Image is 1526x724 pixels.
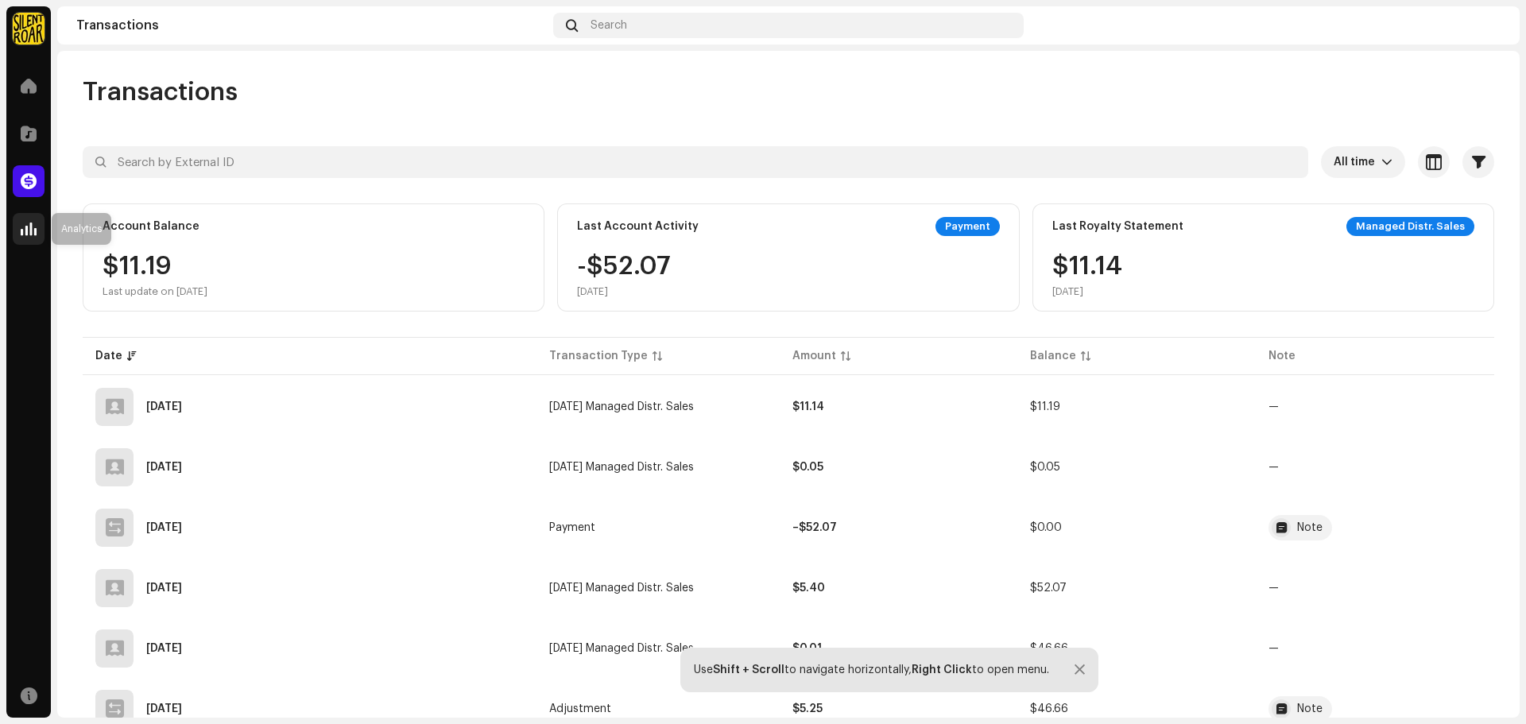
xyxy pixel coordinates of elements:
[1030,348,1076,364] div: Balance
[549,348,648,364] div: Transaction Type
[713,664,784,676] strong: Shift + Scroll
[694,664,1049,676] div: Use to navigate horizontally, to open menu.
[103,220,199,233] div: Account Balance
[146,401,182,412] div: Sep 23, 2025
[13,13,45,45] img: fcfd72e7-8859-4002-b0df-9a7058150634
[146,643,182,654] div: Aug 15, 2025
[1052,285,1122,298] div: [DATE]
[1268,643,1279,654] re-a-table-badge: —
[83,76,238,108] span: Transactions
[1381,146,1392,178] div: dropdown trigger
[1297,703,1323,714] div: Note
[792,522,837,533] strong: –$52.07
[1268,583,1279,594] re-a-table-badge: —
[792,643,822,654] strong: $0.01
[1346,217,1474,236] div: Managed Distr. Sales
[103,285,207,298] div: Last update on [DATE]
[792,462,823,473] strong: $0.05
[912,664,972,676] strong: Right Click
[549,401,694,412] span: Aug 2025 Managed Distr. Sales
[792,348,836,364] div: Amount
[1268,696,1481,722] span: YouTube Channel Royalty Jun-25
[591,19,627,32] span: Search
[1030,462,1060,473] span: $0.05
[146,462,182,473] div: Sep 23, 2025
[1268,401,1279,412] re-a-table-badge: —
[146,583,182,594] div: Aug 15, 2025
[1475,13,1501,38] img: becdf7ac-e85f-4079-bc02-bc041aed7dfa
[95,348,122,364] div: Date
[549,522,595,533] span: Payment
[792,583,825,594] strong: $5.40
[1334,146,1381,178] span: All time
[146,522,182,533] div: Aug 22, 2025
[1030,522,1062,533] span: $0.00
[1030,401,1060,412] span: $11.19
[549,643,694,654] span: Jul 2025 Managed Distr. Sales
[83,146,1308,178] input: Search by External ID
[935,217,1000,236] div: Payment
[1030,703,1068,714] span: $46.66
[792,703,823,714] strong: $5.25
[549,703,611,714] span: Adjustment
[577,220,699,233] div: Last Account Activity
[1268,515,1481,540] span: 2Q 2025 Royalty Payment
[1297,522,1323,533] div: Note
[577,285,671,298] div: [DATE]
[549,583,694,594] span: Jul 2025 Managed Distr. Sales
[1268,462,1279,473] re-a-table-badge: —
[1052,220,1183,233] div: Last Royalty Statement
[1030,643,1068,654] span: $46.66
[146,703,182,714] div: Aug 11, 2025
[792,401,824,412] strong: $11.14
[1030,583,1067,594] span: $52.07
[76,19,547,32] div: Transactions
[549,462,694,473] span: Aug 2025 Managed Distr. Sales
